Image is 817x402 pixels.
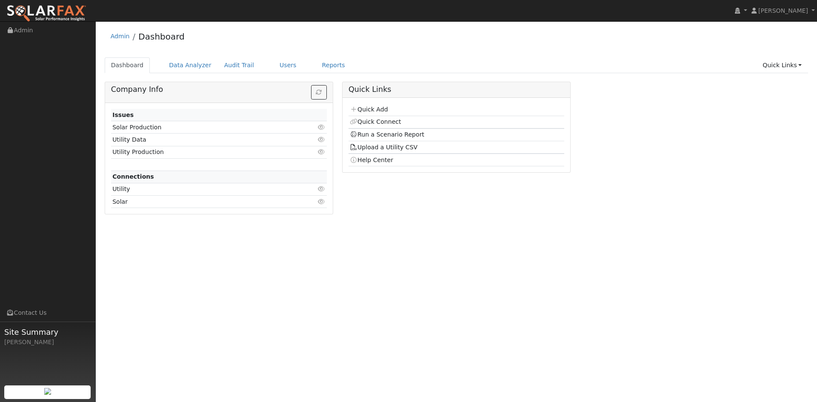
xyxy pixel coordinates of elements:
[6,5,86,23] img: SolarFax
[350,106,388,113] a: Quick Add
[105,57,150,73] a: Dashboard
[111,146,292,158] td: Utility Production
[316,57,351,73] a: Reports
[273,57,303,73] a: Users
[758,7,808,14] span: [PERSON_NAME]
[318,137,326,143] i: Click to view
[111,183,292,195] td: Utility
[350,118,401,125] a: Quick Connect
[4,338,91,347] div: [PERSON_NAME]
[44,388,51,395] img: retrieve
[111,134,292,146] td: Utility Data
[218,57,260,73] a: Audit Trail
[111,33,130,40] a: Admin
[111,121,292,134] td: Solar Production
[112,111,134,118] strong: Issues
[350,144,417,151] a: Upload a Utility CSV
[756,57,808,73] a: Quick Links
[112,173,154,180] strong: Connections
[4,326,91,338] span: Site Summary
[318,149,326,155] i: Click to view
[350,157,393,163] a: Help Center
[138,31,185,42] a: Dashboard
[318,199,326,205] i: Click to view
[163,57,218,73] a: Data Analyzer
[350,131,424,138] a: Run a Scenario Report
[318,186,326,192] i: Click to view
[318,124,326,130] i: Click to view
[111,85,327,94] h5: Company Info
[111,196,292,208] td: Solar
[349,85,564,94] h5: Quick Links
